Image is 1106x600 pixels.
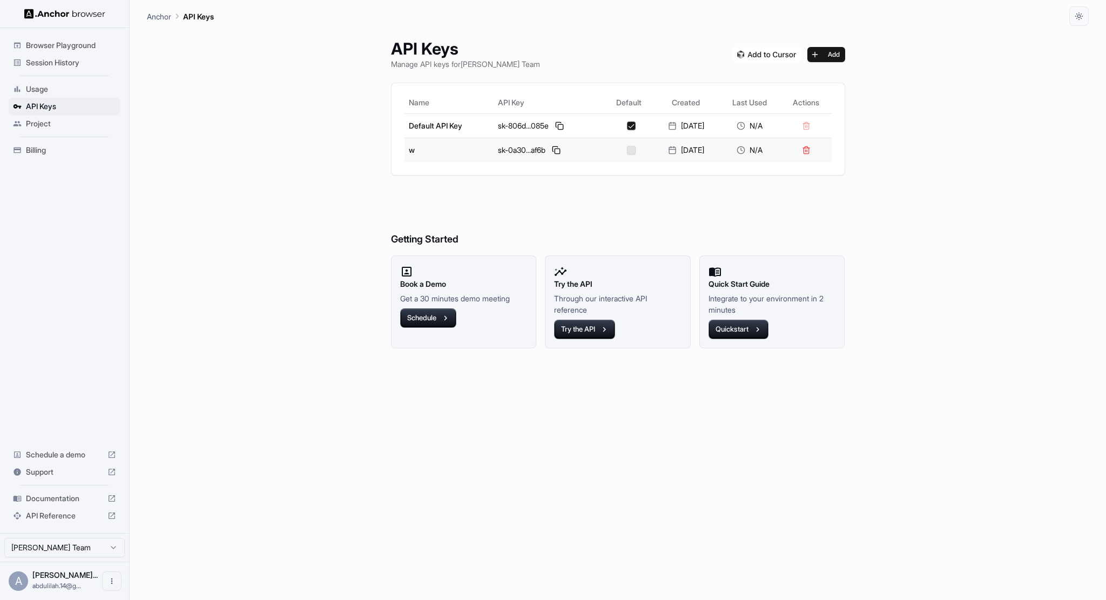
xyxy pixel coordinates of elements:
button: Copy API key [553,119,566,132]
div: API Reference [9,507,120,524]
div: sk-806d...085e [498,119,600,132]
p: Get a 30 minutes demo meeting [400,293,528,304]
button: Try the API [554,320,615,339]
td: w [404,138,494,162]
h2: Book a Demo [400,278,528,290]
span: Browser Playground [26,40,116,51]
div: sk-0a30...af6b [498,144,600,157]
span: Schedule a demo [26,449,103,460]
span: API Reference [26,510,103,521]
p: API Keys [183,11,214,22]
td: Default API Key [404,113,494,138]
p: Anchor [147,11,171,22]
th: API Key [494,92,604,113]
div: A [9,571,28,591]
img: Anchor Logo [24,9,105,19]
nav: breadcrumb [147,10,214,22]
h6: Getting Started [391,188,845,247]
div: API Keys [9,98,120,115]
img: Add anchorbrowser MCP server to Cursor [733,47,801,62]
button: Copy API key [550,144,563,157]
th: Actions [781,92,832,113]
th: Created [653,92,718,113]
div: Documentation [9,490,120,507]
div: [DATE] [658,145,714,156]
span: API Keys [26,101,116,112]
h1: API Keys [391,39,540,58]
div: Project [9,115,120,132]
div: Session History [9,54,120,71]
button: Schedule [400,308,456,328]
span: Support [26,467,103,477]
div: Support [9,463,120,481]
button: Add [807,47,845,62]
span: Session History [26,57,116,68]
div: Browser Playground [9,37,120,54]
th: Default [604,92,653,113]
div: Billing [9,141,120,159]
div: N/A [723,120,776,131]
span: Documentation [26,493,103,504]
p: Manage API keys for [PERSON_NAME] Team [391,58,540,70]
th: Name [404,92,494,113]
button: Open menu [102,571,122,591]
div: [DATE] [658,120,714,131]
p: Through our interactive API reference [554,293,682,315]
span: Usage [26,84,116,95]
h2: Try the API [554,278,682,290]
span: Billing [26,145,116,156]
button: Quickstart [709,320,768,339]
div: N/A [723,145,776,156]
div: Schedule a demo [9,446,120,463]
span: Abdulilah Alshehri [32,570,98,579]
div: Usage [9,80,120,98]
th: Last Used [718,92,780,113]
span: Project [26,118,116,129]
p: Integrate to your environment in 2 minutes [709,293,836,315]
span: abdulilah.14@gmail.com [32,582,81,590]
h2: Quick Start Guide [709,278,836,290]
